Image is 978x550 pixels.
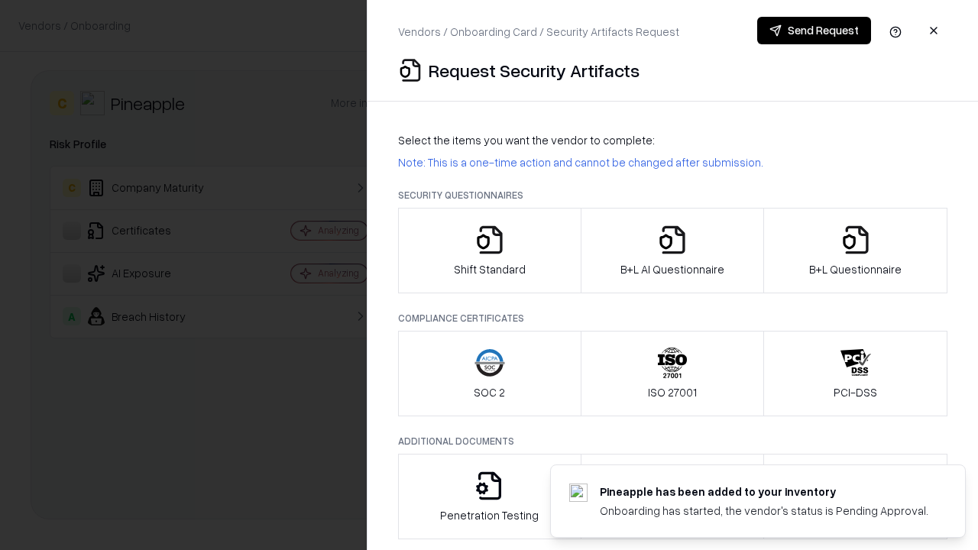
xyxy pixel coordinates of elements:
button: Penetration Testing [398,454,581,539]
p: Vendors / Onboarding Card / Security Artifacts Request [398,24,679,40]
p: Compliance Certificates [398,312,947,325]
button: Data Processing Agreement [763,454,947,539]
button: ISO 27001 [581,331,765,416]
p: Shift Standard [454,261,526,277]
p: Additional Documents [398,435,947,448]
button: PCI-DSS [763,331,947,416]
p: Note: This is a one-time action and cannot be changed after submission. [398,154,947,170]
p: B+L Questionnaire [809,261,902,277]
button: Send Request [757,17,871,44]
p: SOC 2 [474,384,505,400]
p: Penetration Testing [440,507,539,523]
p: B+L AI Questionnaire [620,261,724,277]
p: Request Security Artifacts [429,58,640,82]
p: Select the items you want the vendor to complete: [398,132,947,148]
p: ISO 27001 [648,384,697,400]
div: Pineapple has been added to your inventory [600,484,928,500]
img: pineappleenergy.com [569,484,588,502]
p: PCI-DSS [834,384,877,400]
p: Security Questionnaires [398,189,947,202]
button: Privacy Policy [581,454,765,539]
button: B+L AI Questionnaire [581,208,765,293]
button: Shift Standard [398,208,581,293]
div: Onboarding has started, the vendor's status is Pending Approval. [600,503,928,519]
button: SOC 2 [398,331,581,416]
button: B+L Questionnaire [763,208,947,293]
